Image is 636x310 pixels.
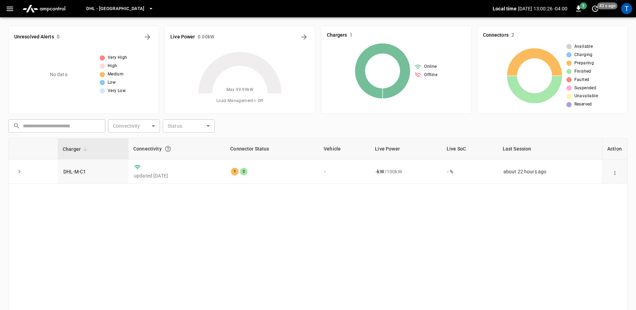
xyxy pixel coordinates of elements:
span: Finished [574,68,591,75]
a: DHL-M-C1 [63,169,86,174]
td: - [319,159,370,184]
span: Faulted [574,76,590,83]
span: Very High [108,54,127,61]
button: All Alerts [142,31,153,43]
div: / 100 kW [376,168,436,175]
span: DHL - [GEOGRAPHIC_DATA] [86,5,145,13]
th: Last Session [498,138,602,159]
h6: 2 [511,31,514,39]
th: Connector Status [225,138,319,159]
p: - kW [376,168,384,175]
span: High [108,63,117,70]
span: Charger [63,145,90,153]
h6: 0.00 kW [198,33,214,41]
span: 43 s ago [597,2,618,9]
th: Vehicle [319,138,370,159]
p: Local time [493,5,517,12]
span: Online [424,63,437,70]
div: action cell options [610,168,620,175]
span: Charging [574,52,593,58]
span: Preparing [574,60,594,67]
span: 1 [580,2,587,9]
h6: Unresolved Alerts [14,33,54,41]
h6: 0 [57,33,60,41]
button: Connection between the charger and our software. [162,143,174,155]
div: 2 [240,168,248,175]
td: about 22 hours ago [498,159,602,184]
p: updated [DATE] [134,172,220,179]
span: Suspended [574,85,597,92]
div: Connectivity [133,143,221,155]
img: ampcontrol.io logo [20,2,68,15]
td: - % [442,159,498,184]
span: Low [108,79,116,86]
h6: Live Power [170,33,195,41]
th: Live SoC [442,138,498,159]
th: Live Power [370,138,441,159]
p: No data [50,71,68,78]
h6: 1 [350,31,352,39]
button: Energy Overview [298,31,310,43]
span: Max. 99.99 kW [226,86,253,93]
span: Unavailable [574,93,598,100]
p: [DATE] 13:00:26 -04:00 [518,5,567,12]
div: 1 [231,168,239,175]
button: DHL - [GEOGRAPHIC_DATA] [83,2,156,16]
div: profile-icon [621,3,632,14]
span: Very Low [108,88,126,94]
h6: Chargers [327,31,347,39]
span: Medium [108,71,124,78]
button: set refresh interval [590,3,601,14]
span: Reserved [574,101,592,108]
th: Action [602,138,627,159]
h6: Connectors [483,31,509,39]
span: Offline [424,72,437,79]
span: Load Management = Off [216,98,263,104]
span: Available [574,43,593,50]
button: expand row [14,166,25,177]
